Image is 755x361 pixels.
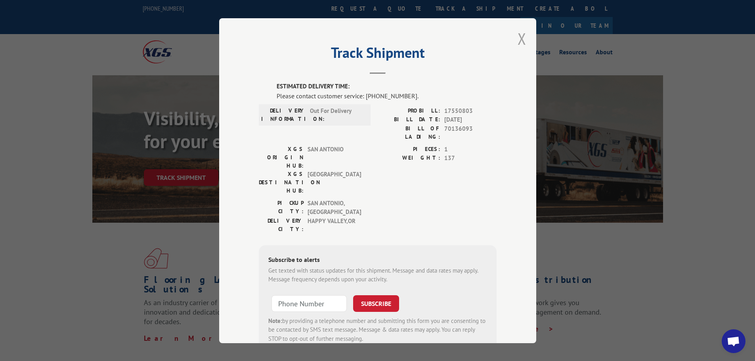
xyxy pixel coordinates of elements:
[277,91,497,100] div: Please contact customer service: [PHONE_NUMBER].
[277,82,497,91] label: ESTIMATED DELIVERY TIME:
[444,106,497,115] span: 17550803
[259,145,304,170] label: XGS ORIGIN HUB:
[259,199,304,216] label: PICKUP CITY:
[308,199,361,216] span: SAN ANTONIO , [GEOGRAPHIC_DATA]
[308,170,361,195] span: [GEOGRAPHIC_DATA]
[268,316,487,343] div: by providing a telephone number and submitting this form you are consenting to be contacted by SM...
[444,154,497,163] span: 137
[308,216,361,233] span: HAPPY VALLEY , OR
[268,317,282,324] strong: Note:
[259,216,304,233] label: DELIVERY CITY:
[378,106,440,115] label: PROBILL:
[310,106,363,123] span: Out For Delivery
[271,295,347,311] input: Phone Number
[444,115,497,124] span: [DATE]
[259,47,497,62] h2: Track Shipment
[261,106,306,123] label: DELIVERY INFORMATION:
[268,254,487,266] div: Subscribe to alerts
[378,154,440,163] label: WEIGHT:
[308,145,361,170] span: SAN ANTONIO
[444,145,497,154] span: 1
[518,28,526,49] button: Close modal
[378,145,440,154] label: PIECES:
[259,170,304,195] label: XGS DESTINATION HUB:
[722,329,745,353] a: Open chat
[353,295,399,311] button: SUBSCRIBE
[444,124,497,141] span: 70136093
[378,115,440,124] label: BILL DATE:
[268,266,487,284] div: Get texted with status updates for this shipment. Message and data rates may apply. Message frequ...
[378,124,440,141] label: BILL OF LADING:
